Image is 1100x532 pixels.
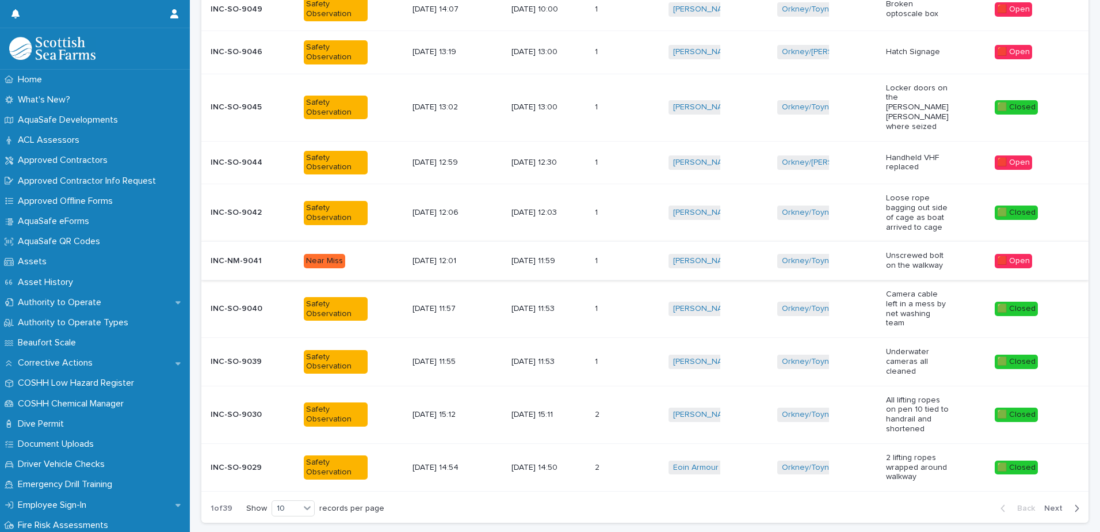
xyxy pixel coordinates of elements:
[886,347,950,376] p: Underwater cameras all cleaned
[673,47,736,57] a: [PERSON_NAME]
[201,495,242,523] p: 1 of 39
[782,304,842,314] a: Orkney/Toyness
[13,317,137,328] p: Authority to Operate Types
[412,102,476,112] p: [DATE] 13:02
[595,254,600,266] p: 1
[13,520,117,531] p: Fire Risk Assessments
[201,74,1088,141] tr: INC-SO-9045INC-SO-9045 Safety Observation[DATE] 13:02[DATE] 13:0011 [PERSON_NAME] Orkney/Toyness ...
[201,338,1088,386] tr: INC-SO-9039INC-SO-9039 Safety Observation[DATE] 11:55[DATE] 11:5311 [PERSON_NAME] Orkney/Toyness ...
[201,184,1088,242] tr: INC-SO-9042INC-SO-9042 Safety Observation[DATE] 12:06[DATE] 12:0311 [PERSON_NAME] Orkney/Toyness ...
[511,208,575,218] p: [DATE] 12:03
[13,155,117,166] p: Approved Contractors
[13,135,89,146] p: ACL Assessors
[995,355,1038,369] div: 🟩 Closed
[673,256,736,266] a: [PERSON_NAME]
[211,355,264,367] p: INC-SO-9039
[673,102,736,112] a: [PERSON_NAME]
[13,256,56,267] p: Assets
[201,280,1088,337] tr: INC-SO-9040INC-SO-9040 Safety Observation[DATE] 11:57[DATE] 11:5311 [PERSON_NAME] Orkney/Toyness ...
[595,2,600,14] p: 1
[595,461,602,473] p: 2
[211,408,264,420] p: INC-SO-9030
[782,463,842,473] a: Orkney/Toyness
[511,102,575,112] p: [DATE] 13:00
[995,302,1038,316] div: 🟩 Closed
[201,141,1088,184] tr: INC-SO-9044INC-SO-9044 Safety Observation[DATE] 12:59[DATE] 12:3011 [PERSON_NAME] Orkney/[PERSON_...
[595,155,600,168] p: 1
[13,196,122,207] p: Approved Offline Forms
[782,410,842,420] a: Orkney/Toyness
[201,242,1088,280] tr: INC-NM-9041INC-NM-9041 Near Miss[DATE] 12:01[DATE] 11:5911 [PERSON_NAME] Orkney/Toyness Unscrewed...
[211,100,264,112] p: INC-SO-9045
[886,290,950,328] p: Camera cable left in a mess by net washing team
[1044,504,1070,512] span: Next
[13,216,98,227] p: AquaSafe eForms
[211,302,265,314] p: INC-SO-9040
[201,31,1088,74] tr: INC-SO-9046INC-SO-9046 Safety Observation[DATE] 13:19[DATE] 13:0011 [PERSON_NAME] Orkney/[PERSON_...
[595,302,600,314] p: 1
[412,158,476,168] p: [DATE] 12:59
[673,304,736,314] a: [PERSON_NAME]
[673,357,736,367] a: [PERSON_NAME]
[782,102,842,112] a: Orkney/Toyness
[13,419,73,430] p: Dive Permit
[412,256,476,266] p: [DATE] 12:01
[782,5,842,14] a: Orkney/Toyness
[211,206,264,218] p: INC-SO-9042
[1010,504,1035,512] span: Back
[304,402,368,427] div: Safety Observation
[886,396,950,434] p: All lifting ropes on pen 10 tied to handrail and shortened
[995,45,1032,59] div: 🟥 Open
[995,155,1032,170] div: 🟥 Open
[13,500,96,511] p: Employee Sign-In
[412,304,476,314] p: [DATE] 11:57
[511,463,575,473] p: [DATE] 14:50
[412,5,476,14] p: [DATE] 14:07
[304,96,368,120] div: Safety Observation
[412,208,476,218] p: [DATE] 12:06
[511,5,575,14] p: [DATE] 10:00
[995,206,1038,220] div: 🟩 Closed
[13,236,109,247] p: AquaSafe QR Codes
[511,158,575,168] p: [DATE] 12:30
[782,256,842,266] a: Orkney/Toyness
[995,461,1038,475] div: 🟩 Closed
[304,297,368,321] div: Safety Observation
[673,410,736,420] a: [PERSON_NAME]
[13,337,85,348] p: Beaufort Scale
[304,350,368,374] div: Safety Observation
[13,439,103,450] p: Document Uploads
[782,47,895,57] a: Orkney/[PERSON_NAME] Rock
[511,256,575,266] p: [DATE] 11:59
[673,208,736,218] a: [PERSON_NAME]
[211,254,264,266] p: INC-NM-9041
[412,410,476,420] p: [DATE] 15:12
[511,47,575,57] p: [DATE] 13:00
[13,358,102,368] p: Corrective Actions
[886,83,950,132] p: Locker doors on the [PERSON_NAME] [PERSON_NAME] where seized
[211,155,265,168] p: INC-SO-9044
[412,463,476,473] p: [DATE] 14:54
[319,504,384,514] p: records per page
[511,304,575,314] p: [DATE] 11:53
[995,2,1032,17] div: 🟥 Open
[511,410,575,420] p: [DATE] 15:11
[13,378,143,389] p: COSHH Low Hazard Register
[995,254,1032,268] div: 🟥 Open
[9,37,96,60] img: bPIBxiqnSb2ggTQWdOVV
[673,463,719,473] a: Eoin Armour
[412,47,476,57] p: [DATE] 13:19
[13,479,121,490] p: Emergency Drill Training
[13,459,114,470] p: Driver Vehicle Checks
[886,453,950,482] p: 2 lifting ropes wrapped around walkway
[995,100,1038,115] div: 🟩 Closed
[991,503,1040,514] button: Back
[673,158,736,168] a: [PERSON_NAME]
[211,461,264,473] p: INC-SO-9029
[782,158,895,168] a: Orkney/[PERSON_NAME] Rock
[211,45,265,57] p: INC-SO-9046
[304,201,368,225] div: Safety Observation
[1040,503,1088,514] button: Next
[886,47,950,57] p: Hatch Signage
[211,2,265,14] p: INC-SO-9049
